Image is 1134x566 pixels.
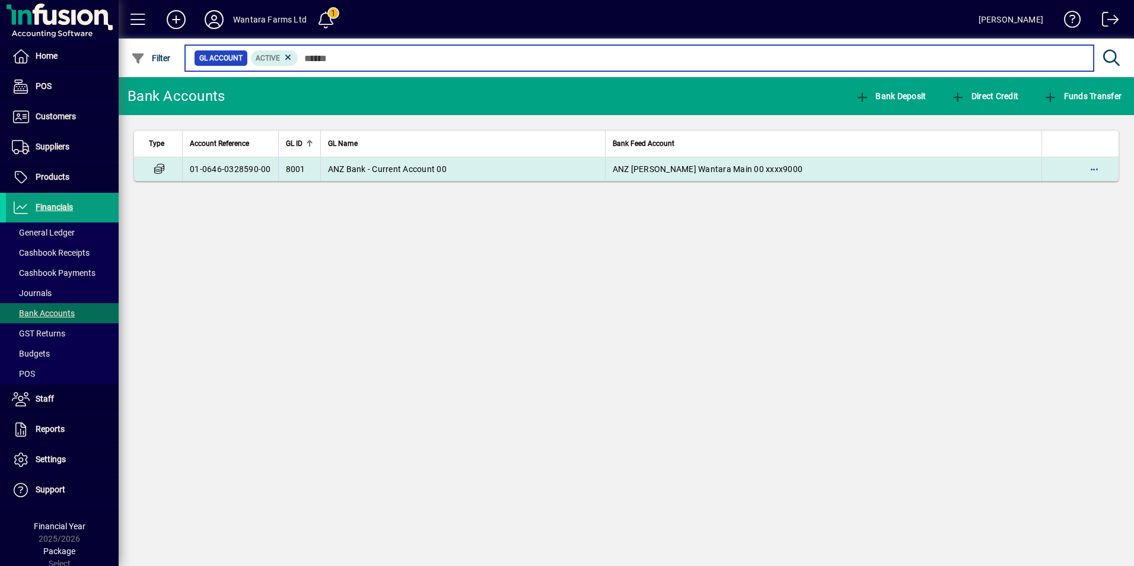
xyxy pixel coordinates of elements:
[12,329,65,338] span: GST Returns
[182,157,278,181] td: 01-0646-0328590-00
[1055,2,1081,41] a: Knowledge Base
[12,228,75,237] span: General Ledger
[286,137,313,150] div: GL ID
[36,454,66,464] span: Settings
[36,172,69,182] span: Products
[6,263,119,283] a: Cashbook Payments
[6,303,119,323] a: Bank Accounts
[36,394,54,403] span: Staff
[131,53,171,63] span: Filter
[286,137,302,150] span: GL ID
[1093,2,1119,41] a: Logout
[6,243,119,263] a: Cashbook Receipts
[12,248,90,257] span: Cashbook Receipts
[852,85,929,107] button: Bank Deposit
[12,288,52,298] span: Journals
[948,85,1021,107] button: Direct Credit
[36,485,65,494] span: Support
[6,222,119,243] a: General Ledger
[36,51,58,61] span: Home
[6,415,119,444] a: Reports
[36,112,76,121] span: Customers
[128,87,225,106] div: Bank Accounts
[233,10,307,29] div: Wantara Farms Ltd
[36,81,52,91] span: POS
[6,384,119,414] a: Staff
[1043,91,1122,101] span: Funds Transfer
[1040,85,1125,107] button: Funds Transfer
[6,163,119,192] a: Products
[6,42,119,71] a: Home
[613,164,803,174] span: ANZ [PERSON_NAME] Wantara Main 00 xxxx9000
[12,369,35,379] span: POS
[12,268,95,278] span: Cashbook Payments
[251,50,298,66] mat-chip: Activation Status: Active
[328,137,358,150] span: GL Name
[328,137,598,150] div: GL Name
[855,91,926,101] span: Bank Deposit
[199,52,243,64] span: GL Account
[6,475,119,505] a: Support
[6,344,119,364] a: Budgets
[190,137,249,150] span: Account Reference
[149,137,164,150] span: Type
[43,546,75,556] span: Package
[12,349,50,358] span: Budgets
[951,91,1018,101] span: Direct Credit
[1085,160,1104,179] button: More options
[6,72,119,101] a: POS
[6,323,119,344] a: GST Returns
[6,102,119,132] a: Customers
[157,9,195,30] button: Add
[6,445,119,475] a: Settings
[256,54,280,62] span: Active
[286,164,305,174] span: 8001
[34,522,85,531] span: Financial Year
[6,132,119,162] a: Suppliers
[6,283,119,303] a: Journals
[36,202,73,212] span: Financials
[195,9,233,30] button: Profile
[979,10,1043,29] div: [PERSON_NAME]
[128,47,174,69] button: Filter
[12,309,75,318] span: Bank Accounts
[613,137,674,150] span: Bank Feed Account
[36,424,65,434] span: Reports
[36,142,69,151] span: Suppliers
[149,137,175,150] div: Type
[6,364,119,384] a: POS
[613,137,1034,150] div: Bank Feed Account
[328,164,447,174] span: ANZ Bank - Current Account 00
